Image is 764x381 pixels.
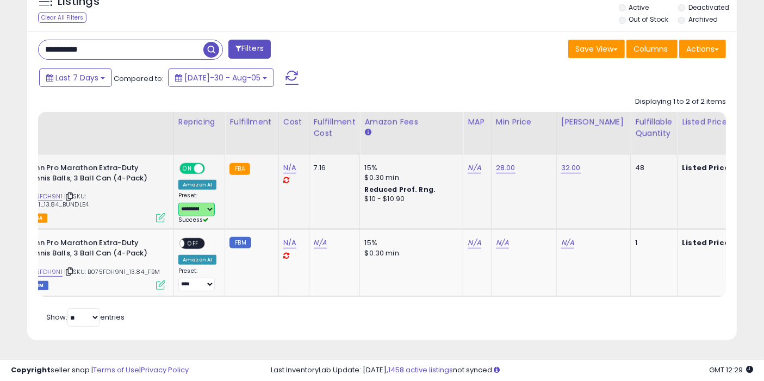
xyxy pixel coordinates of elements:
[24,267,63,277] a: B075FDH9N1
[27,163,159,186] b: Penn Pro Marathon Extra-Duty Tennis Balls, 3 Ball Can (4-Pack)
[679,40,726,58] button: Actions
[93,365,139,375] a: Terms of Use
[388,365,453,375] a: 1458 active listings
[561,116,626,128] div: [PERSON_NAME]
[709,365,753,375] span: 2025-08-13 12:29 GMT
[314,116,356,139] div: Fulfillment Cost
[27,238,159,261] b: Penn Pro Marathon Extra-Duty Tennis Balls, 3 Ball Can (4-Pack)
[178,180,216,190] div: Amazon AI
[283,116,305,128] div: Cost
[364,173,455,183] div: $0.30 min
[626,40,678,58] button: Columns
[364,185,436,194] b: Reduced Prof. Rng.
[2,163,165,221] div: ASIN:
[468,238,481,248] a: N/A
[629,3,649,12] label: Active
[496,238,509,248] a: N/A
[364,248,455,258] div: $0.30 min
[11,365,189,376] div: seller snap | |
[635,163,669,173] div: 48
[229,116,274,128] div: Fulfillment
[141,365,189,375] a: Privacy Policy
[114,73,164,84] span: Compared to:
[29,214,47,223] span: FBA
[364,128,371,138] small: Amazon Fees.
[24,192,63,201] a: B075FDH9N1
[184,239,202,248] span: OFF
[203,164,221,173] span: OFF
[633,43,668,54] span: Columns
[178,255,216,265] div: Amazon AI
[46,312,125,322] span: Show: entries
[64,267,160,276] span: | SKU: B075FDH9N1_13.84_FBM
[496,163,515,173] a: 28.00
[184,72,260,83] span: [DATE]-30 - Aug-05
[629,15,669,24] label: Out of Stock
[635,116,673,139] div: Fulfillable Quantity
[688,3,729,12] label: Deactivated
[178,267,216,292] div: Preset:
[168,68,274,87] button: [DATE]-30 - Aug-05
[29,281,48,290] span: FBM
[178,192,216,224] div: Preset:
[38,13,86,23] div: Clear All Filters
[682,238,731,248] b: Listed Price:
[364,238,455,248] div: 15%
[229,237,251,248] small: FBM
[283,238,296,248] a: N/A
[364,195,455,204] div: $10 - $10.90
[229,163,250,175] small: FBA
[2,238,165,289] div: ASIN:
[271,365,753,376] div: Last InventoryLab Update: [DATE], not synced.
[314,238,327,248] a: N/A
[688,15,718,24] label: Archived
[178,116,220,128] div: Repricing
[314,163,352,173] div: 7.16
[228,40,271,59] button: Filters
[561,163,581,173] a: 32.00
[561,238,574,248] a: N/A
[496,116,552,128] div: Min Price
[39,68,112,87] button: Last 7 Days
[635,238,669,248] div: 1
[283,163,296,173] a: N/A
[181,164,194,173] span: ON
[568,40,625,58] button: Save View
[635,97,726,107] div: Displaying 1 to 2 of 2 items
[468,163,481,173] a: N/A
[364,116,458,128] div: Amazon Fees
[178,216,208,224] span: Success
[2,192,89,208] span: | SKU: B075FDH9N1_13.84_BUNDLE4
[11,365,51,375] strong: Copyright
[682,163,731,173] b: Listed Price:
[468,116,486,128] div: MAP
[55,72,98,83] span: Last 7 Days
[364,163,455,173] div: 15%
